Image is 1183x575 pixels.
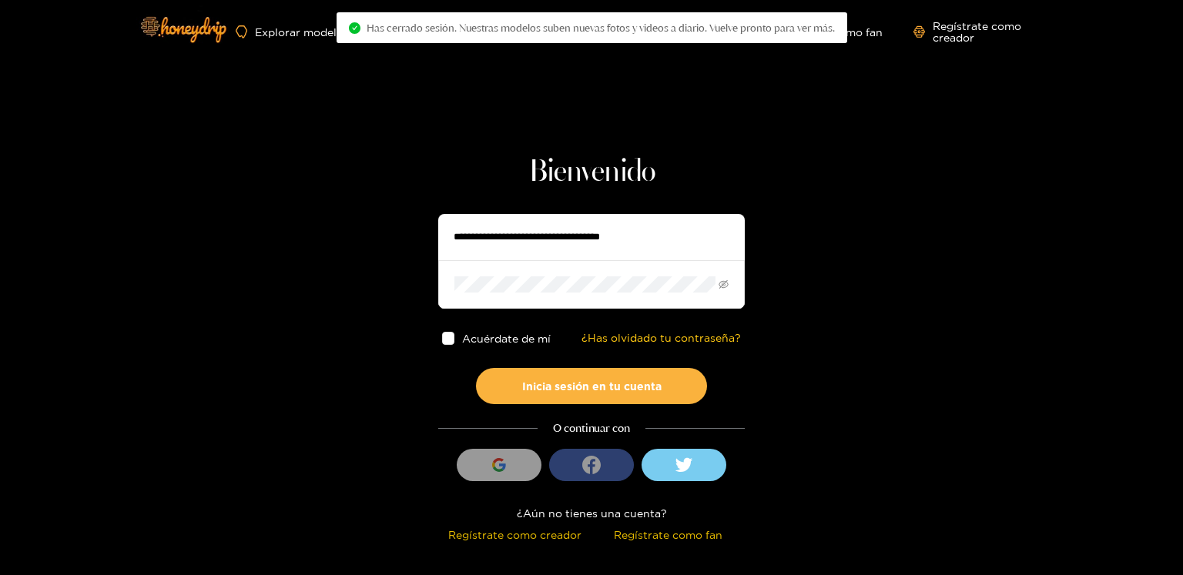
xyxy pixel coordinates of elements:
font: Inicia sesión en tu cuenta [522,380,662,392]
font: Regístrate como fan [614,529,722,540]
font: Acuérdate de mí [463,333,551,344]
font: O continuar con [553,421,630,435]
font: ¿Has olvidado tu contraseña? [581,332,741,343]
a: Explorar modelos [236,25,349,38]
font: Bienvenido [528,157,655,188]
a: Regístrate como creador [913,20,1054,43]
font: Has cerrado sesión. Nuestras modelos suben nuevas fotos y videos a diario. Vuelve pronto para ver... [367,22,835,34]
font: Regístrate como creador [933,20,1021,43]
span: círculo de control [349,22,360,34]
span: invisible para los ojos [719,279,729,289]
font: ¿Aún no tienes una cuenta? [517,507,667,519]
font: Explorar modelos [255,26,349,38]
button: Inicia sesión en tu cuenta [476,368,707,404]
font: Regístrate como creador [448,529,581,540]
